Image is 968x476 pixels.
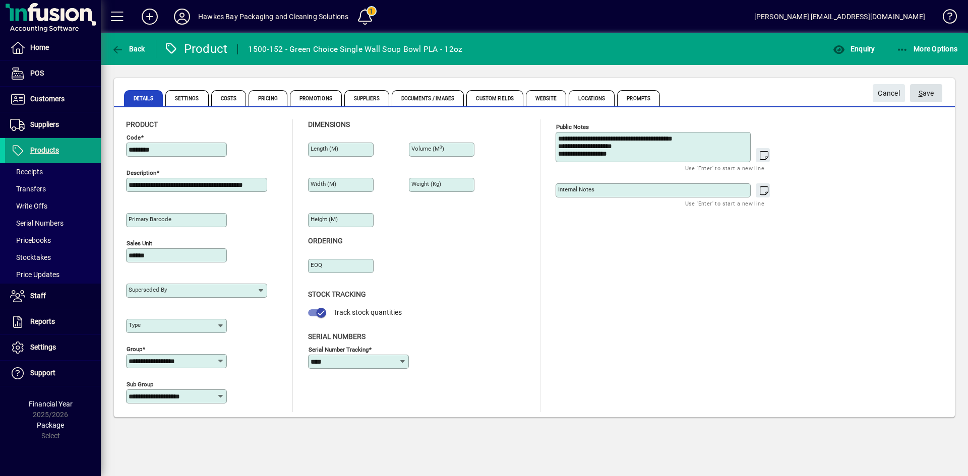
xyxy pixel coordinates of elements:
app-page-header-button: Back [101,40,156,58]
div: [PERSON_NAME] [EMAIL_ADDRESS][DOMAIN_NAME] [754,9,925,25]
span: Reports [30,317,55,325]
span: Cancel [878,85,900,102]
span: POS [30,69,44,77]
span: Settings [30,343,56,351]
a: Transfers [5,180,101,197]
span: Suppliers [344,90,389,106]
span: Enquiry [833,45,875,53]
span: Suppliers [30,120,59,128]
span: Locations [569,90,615,106]
mat-label: EOQ [311,261,322,268]
span: Back [111,45,145,53]
mat-label: Height (m) [311,216,338,223]
a: POS [5,61,101,86]
span: Costs [211,90,247,106]
button: Add [134,8,166,26]
a: Stocktakes [5,249,101,266]
span: Support [30,369,55,377]
a: Suppliers [5,112,101,138]
span: Financial Year [29,400,73,408]
mat-label: Length (m) [311,145,338,152]
span: Track stock quantities [333,308,402,316]
button: Enquiry [830,40,877,58]
a: Customers [5,87,101,112]
a: Pricebooks [5,232,101,249]
mat-label: Internal Notes [558,186,594,193]
mat-label: Width (m) [311,180,336,187]
mat-label: Group [127,346,142,353]
a: Receipts [5,163,101,180]
button: Cancel [873,84,905,102]
mat-label: Type [129,321,141,328]
a: Knowledge Base [935,2,955,35]
span: Customers [30,95,65,103]
sup: 3 [440,145,442,150]
a: Home [5,35,101,60]
span: Staff [30,292,46,300]
mat-label: Sales unit [127,240,152,247]
span: Custom Fields [466,90,523,106]
span: Promotions [290,90,342,106]
span: More Options [896,45,958,53]
span: Serial Numbers [10,219,64,227]
span: Pricebooks [10,236,51,244]
span: Ordering [308,237,343,245]
mat-label: Code [127,134,141,141]
span: Transfers [10,185,46,193]
button: Profile [166,8,198,26]
span: Website [526,90,567,106]
span: Stock Tracking [308,290,366,298]
span: Price Updates [10,270,59,279]
span: S [919,89,923,97]
span: Details [124,90,163,106]
button: More Options [894,40,960,58]
a: Write Offs [5,197,101,215]
mat-label: Weight (Kg) [411,180,441,187]
span: Serial Numbers [308,332,366,341]
span: Product [126,120,158,128]
div: 1500-152 - Green Choice Single Wall Soup Bowl PLA - 12oz [248,41,462,57]
span: Documents / Images [392,90,464,106]
mat-hint: Use 'Enter' to start a new line [685,162,764,174]
mat-label: Volume (m ) [411,145,444,152]
span: ave [919,85,934,102]
mat-label: Description [127,169,156,176]
span: Settings [165,90,209,106]
mat-label: Primary barcode [129,216,171,223]
div: Hawkes Bay Packaging and Cleaning Solutions [198,9,349,25]
a: Settings [5,335,101,360]
a: Price Updates [5,266,101,283]
mat-label: Superseded by [129,286,167,293]
a: Support [5,361,101,386]
span: Receipts [10,168,43,176]
span: Write Offs [10,202,47,210]
span: Prompts [617,90,660,106]
mat-label: Serial Number tracking [309,346,369,353]
button: Save [910,84,942,102]
mat-label: Sub group [127,381,153,388]
div: Product [164,41,228,57]
button: Back [109,40,148,58]
span: Stocktakes [10,253,51,261]
a: Reports [5,309,101,334]
span: Home [30,43,49,51]
span: Products [30,146,59,154]
mat-label: Public Notes [556,123,589,130]
span: Pricing [249,90,287,106]
span: Package [37,421,64,429]
a: Staff [5,284,101,309]
span: Dimensions [308,120,350,128]
mat-hint: Use 'Enter' to start a new line [685,197,764,209]
a: Serial Numbers [5,215,101,232]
